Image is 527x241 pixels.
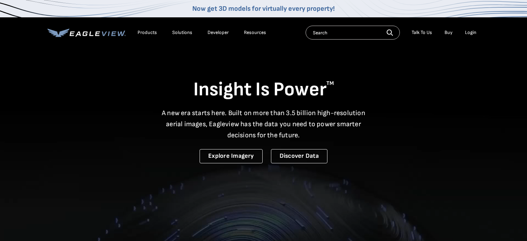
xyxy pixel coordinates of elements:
div: Products [138,29,157,36]
h1: Insight Is Power [47,78,480,102]
a: Explore Imagery [200,149,263,163]
div: Solutions [172,29,192,36]
a: Buy [445,29,453,36]
sup: TM [326,80,334,87]
div: Resources [244,29,266,36]
a: Developer [208,29,229,36]
input: Search [306,26,400,40]
a: Discover Data [271,149,327,163]
div: Login [465,29,476,36]
p: A new era starts here. Built on more than 3.5 billion high-resolution aerial images, Eagleview ha... [158,107,370,141]
div: Talk To Us [412,29,432,36]
a: Now get 3D models for virtually every property! [192,5,335,13]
